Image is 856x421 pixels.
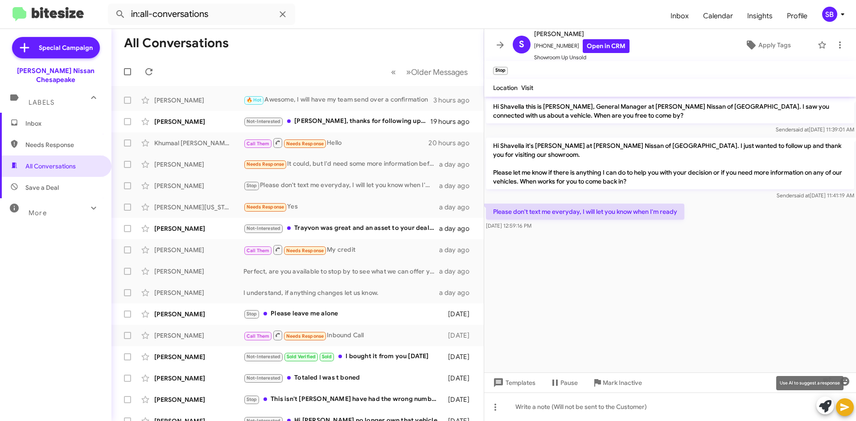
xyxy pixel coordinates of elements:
[243,288,439,297] div: I understand, if anything changes let us know.
[777,192,854,199] span: Sender [DATE] 11:41:19 AM
[439,203,477,212] div: a day ago
[247,354,281,360] span: Not-Interested
[247,248,270,253] span: Call Them
[534,53,630,62] span: Showroom Up Unsold
[247,97,262,103] span: 🔥 Hot
[154,181,243,190] div: [PERSON_NAME]
[247,119,281,124] span: Not-Interested
[663,3,696,29] a: Inbox
[444,331,477,340] div: [DATE]
[286,333,324,339] span: Needs Response
[722,37,813,53] button: Apply Tags
[154,395,243,404] div: [PERSON_NAME]
[486,98,854,123] p: Hi Shavella this is [PERSON_NAME], General Manager at [PERSON_NAME] Nissan of [GEOGRAPHIC_DATA]. ...
[243,309,444,319] div: Please leave me alone
[793,126,809,133] span: said at
[247,204,284,210] span: Needs Response
[493,84,518,92] span: Location
[243,95,433,105] div: Awesome, I will have my team send over a confirmation
[154,203,243,212] div: [PERSON_NAME][US_STATE]
[740,3,780,29] a: Insights
[444,352,477,361] div: [DATE]
[286,141,324,147] span: Needs Response
[39,43,93,52] span: Special Campaign
[247,333,270,339] span: Call Them
[247,141,270,147] span: Call Them
[322,354,332,360] span: Sold
[491,375,535,391] span: Templates
[243,116,430,127] div: [PERSON_NAME], thanks for following up! I had a good experience at the dealership, and the sales ...
[154,117,243,126] div: [PERSON_NAME]
[247,225,281,231] span: Not-Interested
[12,37,100,58] a: Special Campaign
[287,354,316,360] span: Sold Verified
[154,374,243,383] div: [PERSON_NAME]
[154,96,243,105] div: [PERSON_NAME]
[243,223,439,233] div: Trayvon was great and an asset to your dealership! We just decided on another vehicle. Thank you.
[444,310,477,319] div: [DATE]
[439,160,477,169] div: a day ago
[154,245,243,254] div: [PERSON_NAME]
[401,63,473,81] button: Next
[124,36,229,50] h1: All Conversations
[386,63,401,81] button: Previous
[243,137,428,148] div: Hello
[519,37,524,52] span: S
[794,192,810,199] span: said at
[439,245,477,254] div: a day ago
[560,375,578,391] span: Pause
[247,375,281,381] span: Not-Interested
[25,183,59,192] span: Save a Deal
[439,267,477,276] div: a day ago
[439,288,477,297] div: a day ago
[534,29,630,39] span: [PERSON_NAME]
[603,375,642,391] span: Mark Inactive
[439,181,477,190] div: a day ago
[243,394,444,405] div: This isn't [PERSON_NAME] have had the wrong number for at least 6 years please stop harassing me
[154,224,243,233] div: [PERSON_NAME]
[247,396,257,402] span: Stop
[428,139,477,147] div: 20 hours ago
[247,183,257,188] span: Stop
[154,331,243,340] div: [PERSON_NAME]
[534,39,630,53] span: [PHONE_NUMBER]
[484,375,543,391] button: Templates
[154,267,243,276] div: [PERSON_NAME]
[696,3,740,29] a: Calendar
[486,138,854,189] p: Hi Shavella it's [PERSON_NAME] at [PERSON_NAME] Nissan of [GEOGRAPHIC_DATA]. I just wanted to fol...
[758,37,791,53] span: Apply Tags
[433,96,477,105] div: 3 hours ago
[439,224,477,233] div: a day ago
[583,39,630,53] a: Open in CRM
[25,140,101,149] span: Needs Response
[29,98,54,106] span: Labels
[286,248,324,253] span: Needs Response
[406,66,411,78] span: »
[154,310,243,319] div: [PERSON_NAME]
[780,3,815,29] a: Profile
[411,67,468,77] span: Older Messages
[444,374,477,383] div: [DATE]
[154,139,243,147] div: Khumaal [PERSON_NAME]
[815,7,846,22] button: SB
[386,63,473,81] nav: Page navigation example
[444,395,477,404] div: [DATE]
[25,162,76,171] span: All Conversations
[29,209,47,217] span: More
[154,160,243,169] div: [PERSON_NAME]
[486,222,531,229] span: [DATE] 12:59:16 PM
[543,375,585,391] button: Pause
[108,4,295,25] input: Search
[243,267,439,276] div: Perfect, are you available to stop by to see what we can offer you for it ?
[243,202,439,212] div: Yes
[154,352,243,361] div: [PERSON_NAME]
[430,117,477,126] div: 19 hours ago
[243,352,444,362] div: I bought it from you [DATE]
[776,126,854,133] span: Sender [DATE] 11:39:01 AM
[521,84,533,92] span: Visit
[25,119,101,128] span: Inbox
